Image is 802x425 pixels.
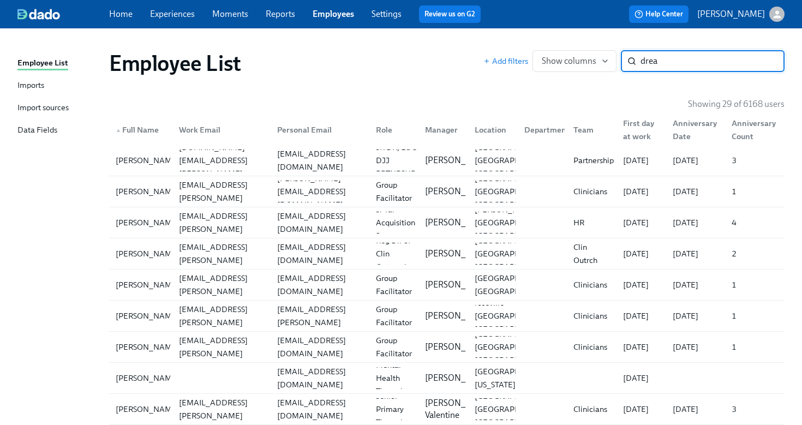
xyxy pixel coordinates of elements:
div: HR [569,216,614,229]
div: Licensed Mental Health Therapist ([US_STATE]) [372,345,427,411]
div: Anniversary Date [664,119,723,141]
a: Review us on G2 [424,9,475,20]
span: Show columns [542,56,607,67]
div: Location [466,119,516,141]
div: Team [565,119,614,141]
div: [EMAIL_ADDRESS][DOMAIN_NAME] [273,365,367,391]
div: roseville [GEOGRAPHIC_DATA] [GEOGRAPHIC_DATA] [470,296,559,336]
a: [PERSON_NAME][PERSON_NAME][EMAIL_ADDRESS][PERSON_NAME][DOMAIN_NAME][EMAIL_ADDRESS][DOMAIN_NAME]Gr... [109,332,785,363]
div: [PERSON_NAME][PERSON_NAME][EMAIL_ADDRESS][PERSON_NAME][DOMAIN_NAME][EMAIL_ADDRESS][DOMAIN_NAME]Se... [109,394,785,424]
div: Clinicians [569,403,614,416]
button: Show columns [532,50,617,72]
div: [EMAIL_ADDRESS][DOMAIN_NAME] [273,272,367,298]
p: [PERSON_NAME] Valentine [425,397,493,421]
div: [GEOGRAPHIC_DATA] [GEOGRAPHIC_DATA] [GEOGRAPHIC_DATA] [470,234,559,273]
a: Imports [17,79,100,93]
div: [PERSON_NAME] [111,372,184,385]
div: Import sources [17,101,69,115]
div: [PERSON_NAME][PERSON_NAME][EMAIL_ADDRESS][PERSON_NAME][DOMAIN_NAME][EMAIL_ADDRESS][DOMAIN_NAME]Gr... [109,270,785,300]
span: Help Center [635,9,683,20]
div: [DATE] [619,403,664,416]
div: Full Name [111,123,170,136]
a: [PERSON_NAME][PERSON_NAME][EMAIL_ADDRESS][PERSON_NAME][DOMAIN_NAME][PERSON_NAME][EMAIL_ADDRESS][P... [109,301,785,332]
div: Group Facilitator [372,303,417,329]
div: Manager [416,119,466,141]
div: [PERSON_NAME][EMAIL_ADDRESS][PERSON_NAME][DOMAIN_NAME] [175,196,269,249]
a: [PERSON_NAME][PERSON_NAME][EMAIL_ADDRESS][PERSON_NAME][DOMAIN_NAME][PERSON_NAME][EMAIL_ADDRESS][D... [109,176,785,207]
div: First day at work [619,117,664,143]
div: Group Facilitator [372,272,417,298]
a: Employee List [17,57,100,70]
div: Personal Email [268,119,367,141]
div: [DATE] [668,154,723,167]
div: Anniversary Count [727,117,782,143]
div: [PERSON_NAME] [111,216,184,229]
div: Group Facilitator [372,334,417,360]
div: [PERSON_NAME] [111,278,184,291]
div: [GEOGRAPHIC_DATA] [GEOGRAPHIC_DATA] [GEOGRAPHIC_DATA] [470,327,559,367]
div: Work Email [175,123,269,136]
div: [GEOGRAPHIC_DATA] [GEOGRAPHIC_DATA] [GEOGRAPHIC_DATA] [470,141,559,180]
div: [PERSON_NAME] [111,154,184,167]
a: Import sources [17,101,100,115]
div: Personal Email [273,123,367,136]
div: Location [470,123,516,136]
div: ▲Full Name [111,119,170,141]
div: Data Fields [17,124,57,137]
div: [EMAIL_ADDRESS][DOMAIN_NAME] [273,147,367,173]
div: [DATE] [619,185,664,198]
div: [PERSON_NAME][PERSON_NAME][EMAIL_ADDRESS][PERSON_NAME][DOMAIN_NAME][EMAIL_ADDRESS][DOMAIN_NAME]Sr... [109,207,785,238]
div: [PERSON_NAME][EMAIL_ADDRESS][PERSON_NAME][DOMAIN_NAME] [175,290,269,342]
p: [PERSON_NAME] [425,310,493,322]
div: 1 [727,278,782,291]
div: Group Facilitator [372,178,417,205]
div: SR DR, Ed & DJJ PRTNRSHPS [372,141,424,180]
div: Partnerships [569,154,621,167]
div: First day at work [614,119,664,141]
div: Clinicians [569,340,614,354]
a: [PERSON_NAME][EMAIL_ADDRESS][DOMAIN_NAME]Licensed Mental Health Therapist ([US_STATE])[PERSON_NAM... [109,363,785,394]
div: [EMAIL_ADDRESS][DOMAIN_NAME] [273,334,367,360]
a: [PERSON_NAME][PERSON_NAME][EMAIL_ADDRESS][PERSON_NAME][DOMAIN_NAME][EMAIL_ADDRESS][DOMAIN_NAME]Gr... [109,270,785,301]
div: [DATE] [668,247,723,260]
div: [DATE] [619,247,664,260]
p: Showing 29 of 6168 users [688,98,785,110]
a: Settings [372,9,402,19]
p: [PERSON_NAME] [425,372,493,384]
div: [GEOGRAPHIC_DATA] [GEOGRAPHIC_DATA] [470,272,559,298]
a: Home [109,9,133,19]
p: [PERSON_NAME] [425,217,493,229]
div: [DATE] [619,278,664,291]
div: Employee List [17,57,68,70]
div: 3 [727,154,782,167]
div: Clinicians [569,278,614,291]
div: [PERSON_NAME][EMAIL_ADDRESS][DOMAIN_NAME] [273,172,367,211]
div: Department [516,119,565,141]
p: [PERSON_NAME] [425,341,493,353]
a: Data Fields [17,124,100,137]
div: Clinicians [569,185,614,198]
div: 1 [727,185,782,198]
div: [DATE] [668,185,723,198]
div: Role [372,123,417,136]
div: 4 [727,216,782,229]
button: Help Center [629,5,689,23]
div: Clinicians [569,309,614,322]
div: Sr Tal Acquisition Spec [372,203,420,242]
div: 2 [727,247,782,260]
div: [EMAIL_ADDRESS][DOMAIN_NAME] [273,396,367,422]
a: [PERSON_NAME][PERSON_NAME][DOMAIN_NAME][EMAIL_ADDRESS][PERSON_NAME][DOMAIN_NAME][EMAIL_ADDRESS][D... [109,145,785,176]
div: [PERSON_NAME] [GEOGRAPHIC_DATA] [GEOGRAPHIC_DATA] [470,203,559,242]
div: Clin Outrch [569,241,614,267]
div: [DATE] [668,309,723,322]
div: Team [569,123,614,136]
div: [PERSON_NAME][EMAIL_ADDRESS][PERSON_NAME][DOMAIN_NAME] [175,259,269,311]
p: [PERSON_NAME] [425,279,493,291]
div: [PERSON_NAME][PERSON_NAME][EMAIL_ADDRESS][PERSON_NAME][DOMAIN_NAME][EMAIL_ADDRESS][DOMAIN_NAME]Re... [109,238,785,269]
div: [PERSON_NAME][PERSON_NAME][EMAIL_ADDRESS][PERSON_NAME][DOMAIN_NAME][PERSON_NAME][EMAIL_ADDRESS][P... [109,301,785,331]
p: [PERSON_NAME] [697,8,765,20]
div: Manager [421,123,466,136]
p: [PERSON_NAME] [425,185,493,197]
div: [DATE] [619,309,664,322]
a: Moments [212,9,248,19]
